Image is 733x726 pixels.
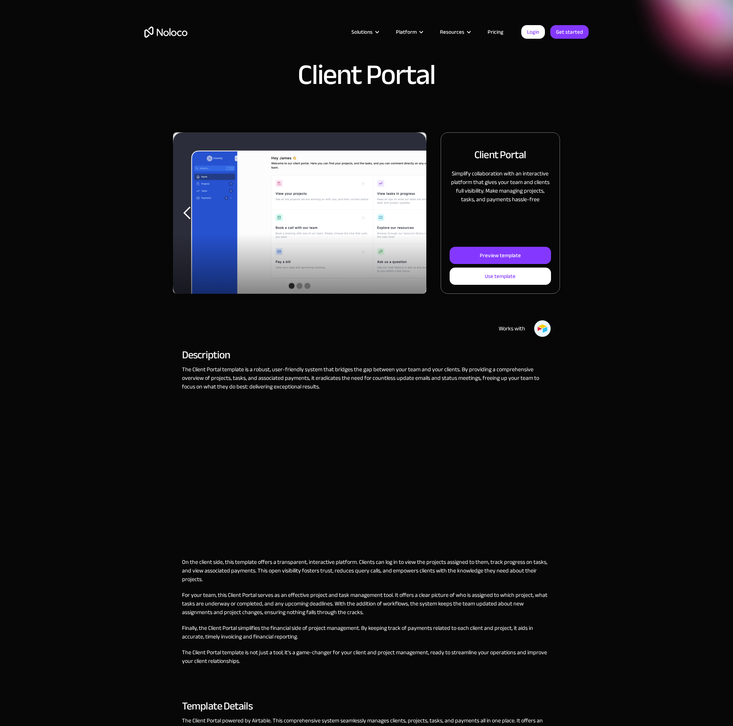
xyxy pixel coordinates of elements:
[499,324,525,333] div: Works with
[398,132,426,294] div: next slide
[479,27,512,37] a: Pricing
[173,132,202,294] div: previous slide
[474,147,526,162] h2: Client Portal
[450,268,551,285] a: Use template
[440,27,464,37] div: Resources
[521,25,545,39] a: Login
[182,542,551,551] p: ‍
[485,272,516,281] div: Use template
[289,283,294,289] div: Show slide 1 of 3
[182,558,551,584] p: On the client side, this template offers a transparent, interactive platform. Clients can log in ...
[431,27,479,37] div: Resources
[450,247,551,264] a: Preview template
[256,414,477,538] iframe: Noloco Basics ┃ Client Portal Walk Through
[298,61,435,89] h1: Client Portal
[182,365,551,391] p: The Client Portal template is a robust, user-friendly system that bridges the gap between your te...
[387,27,431,37] div: Platform
[297,283,302,289] div: Show slide 2 of 3
[144,27,187,38] a: home
[182,591,551,617] p: For your team, this Client Portal serves as an effective project and task management tool. It off...
[351,27,373,37] div: Solutions
[182,352,551,358] h2: Description
[342,27,387,37] div: Solutions
[396,27,417,37] div: Platform
[534,320,551,337] img: Airtable
[182,398,551,407] p: ‍
[182,648,551,665] p: The Client Portal template is not just a tool; it's a game-changer for your client and project ma...
[173,132,426,294] div: carousel
[305,283,310,289] div: Show slide 3 of 3
[550,25,589,39] a: Get started
[182,703,551,709] h2: Template Details
[182,673,551,681] p: ‍
[480,251,521,260] div: Preview template
[450,169,551,204] p: Simplify collaboration with an interactive platform that gives your team and clients full visibil...
[182,624,551,641] p: Finally, the Client Portal simplifies the financial side of project management. By keeping track ...
[173,132,426,294] div: 1 of 3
